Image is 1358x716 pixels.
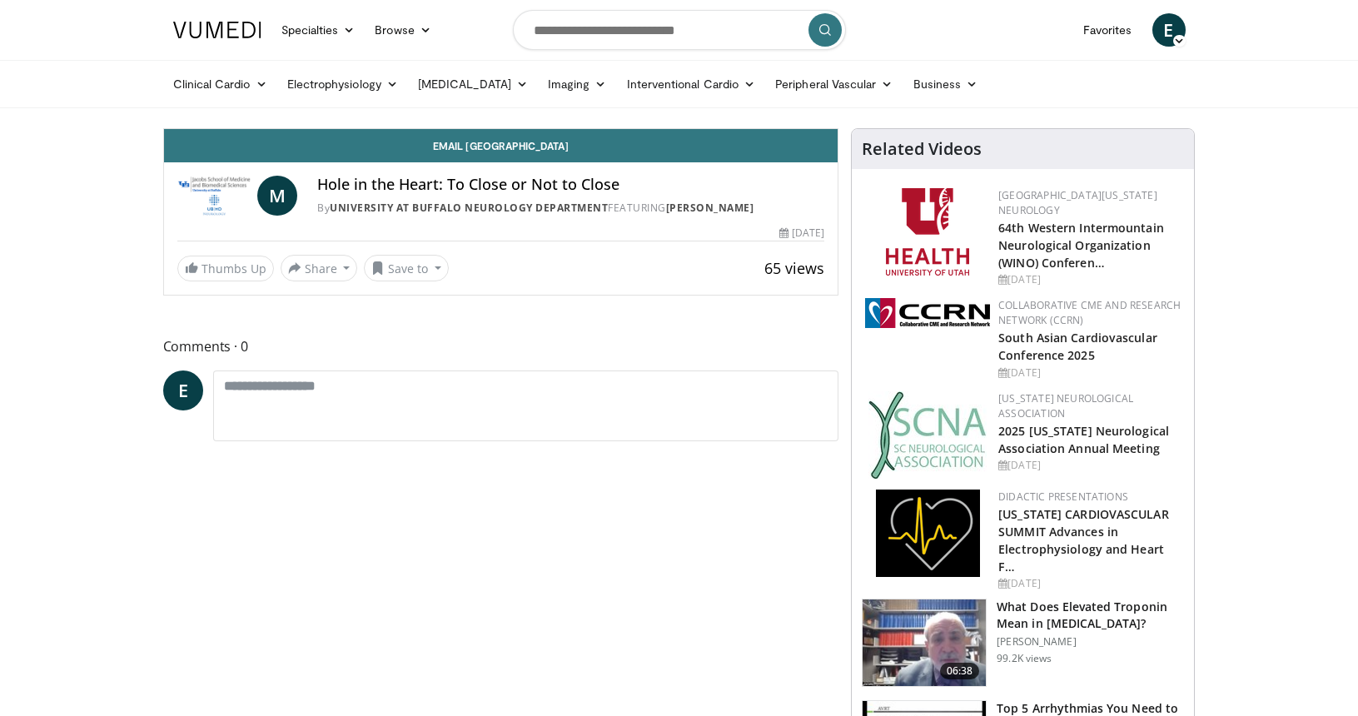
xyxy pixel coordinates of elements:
a: Electrophysiology [277,67,408,101]
h3: What Does Elevated Troponin Mean in [MEDICAL_DATA]? [997,599,1184,632]
input: Search topics, interventions [513,10,846,50]
div: Didactic Presentations [998,490,1181,505]
span: 65 views [764,258,824,278]
span: 06:38 [940,663,980,679]
a: Clinical Cardio [163,67,277,101]
img: 98daf78a-1d22-4ebe-927e-10afe95ffd94.150x105_q85_crop-smart_upscale.jpg [863,599,986,686]
a: Browse [365,13,441,47]
span: Comments 0 [163,336,839,357]
p: 99.2K views [997,652,1052,665]
a: E [1152,13,1186,47]
a: Thumbs Up [177,256,274,281]
a: [US_STATE] Neurological Association [998,391,1133,420]
a: [PERSON_NAME] [666,201,754,215]
div: [DATE] [779,226,824,241]
a: 2025 [US_STATE] Neurological Association Annual Meeting [998,423,1169,456]
a: Email [GEOGRAPHIC_DATA] [164,129,838,162]
div: By FEATURING [317,201,824,216]
a: Collaborative CME and Research Network (CCRN) [998,298,1181,327]
div: [DATE] [998,458,1181,473]
a: Favorites [1073,13,1142,47]
a: M [257,176,297,216]
img: a04ee3ba-8487-4636-b0fb-5e8d268f3737.png.150x105_q85_autocrop_double_scale_upscale_version-0.2.png [865,298,990,328]
p: [PERSON_NAME] [997,635,1184,649]
button: Share [281,255,358,281]
a: 06:38 What Does Elevated Troponin Mean in [MEDICAL_DATA]? [PERSON_NAME] 99.2K views [862,599,1184,687]
img: 1860aa7a-ba06-47e3-81a4-3dc728c2b4cf.png.150x105_q85_autocrop_double_scale_upscale_version-0.2.png [876,490,980,577]
a: South Asian Cardiovascular Conference 2025 [998,330,1157,363]
a: E [163,370,203,410]
img: University at Buffalo Neurology Department [177,176,251,216]
img: b123db18-9392-45ae-ad1d-42c3758a27aa.jpg.150x105_q85_autocrop_double_scale_upscale_version-0.2.jpg [868,391,987,479]
a: Interventional Cardio [617,67,766,101]
div: [DATE] [998,272,1181,287]
h4: Related Videos [862,139,982,159]
a: 64th Western Intermountain Neurological Organization (WINO) Conferen… [998,220,1164,271]
a: Imaging [538,67,617,101]
h4: Hole in the Heart: To Close or Not to Close [317,176,824,194]
a: University at Buffalo Neurology Department [330,201,608,215]
a: Specialties [271,13,366,47]
img: f6362829-b0a3-407d-a044-59546adfd345.png.150x105_q85_autocrop_double_scale_upscale_version-0.2.png [886,188,969,276]
button: Save to [364,255,449,281]
a: Peripheral Vascular [765,67,903,101]
div: [DATE] [998,576,1181,591]
img: VuMedi Logo [173,22,261,38]
a: [MEDICAL_DATA] [408,67,538,101]
div: [DATE] [998,365,1181,380]
a: Business [903,67,988,101]
a: [GEOGRAPHIC_DATA][US_STATE] Neurology [998,188,1157,217]
a: [US_STATE] CARDIOVASCULAR SUMMIT Advances in Electrophysiology and Heart F… [998,506,1169,574]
